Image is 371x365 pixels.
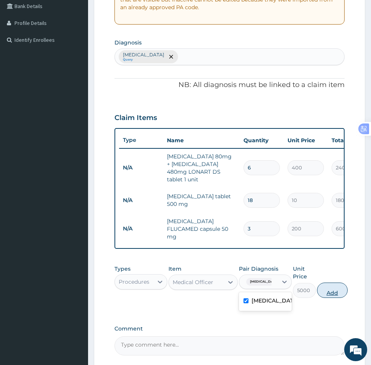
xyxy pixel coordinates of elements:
label: [MEDICAL_DATA] [252,297,295,304]
th: Name [163,133,240,148]
div: Minimize live chat window [126,4,144,22]
label: Types [114,266,131,272]
th: Unit Price [284,133,328,148]
img: d_794563401_company_1708531726252_794563401 [14,38,31,58]
div: Medical Officer [173,278,213,286]
label: Unit Price [293,265,316,280]
textarea: Type your message and hit 'Enter' [4,209,146,236]
label: Comment [114,326,345,332]
td: [MEDICAL_DATA] tablet 500 mg [163,189,240,212]
th: Type [119,133,163,147]
th: Quantity [240,133,284,148]
p: [MEDICAL_DATA] [123,52,164,58]
span: [MEDICAL_DATA] [246,278,282,286]
span: We're online! [44,97,106,174]
button: Add [317,283,348,298]
td: [MEDICAL_DATA] 80mg + [MEDICAL_DATA] 480mg LONART DS tablet 1 unit [163,149,240,187]
small: Query [123,58,164,62]
div: Chat with us now [40,43,129,53]
label: Diagnosis [114,39,142,46]
div: Procedures [119,278,149,286]
span: remove selection option [168,53,175,60]
td: N/A [119,222,163,236]
h3: Claim Items [114,114,157,122]
td: N/A [119,161,163,175]
label: Item [168,265,181,273]
td: [MEDICAL_DATA] FLUCAMED capsule 50 mg [163,214,240,244]
p: NB: All diagnosis must be linked to a claim item [114,80,345,90]
td: N/A [119,193,163,207]
label: Pair Diagnosis [239,265,278,273]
